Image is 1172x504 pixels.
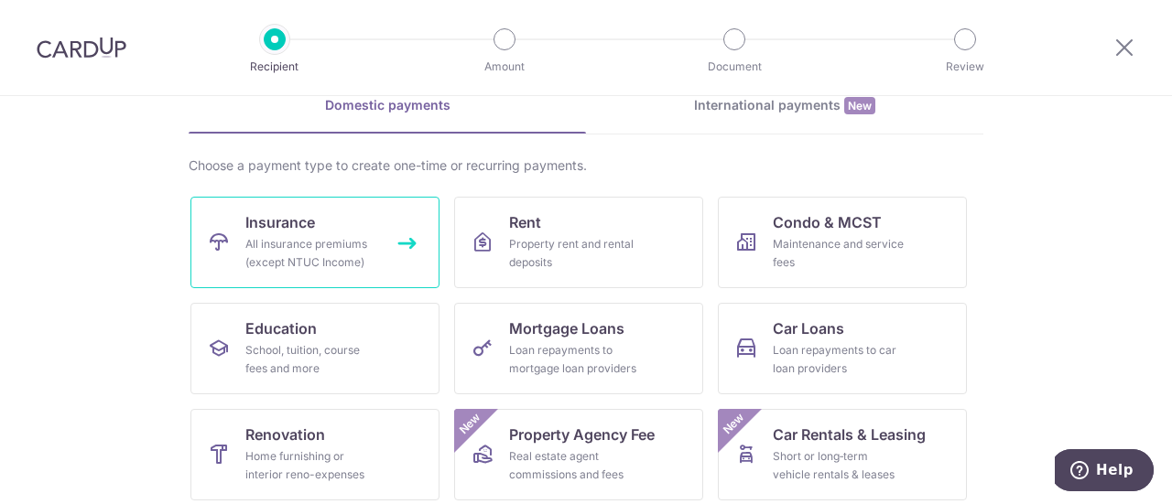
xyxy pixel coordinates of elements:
img: CardUp [37,37,126,59]
div: Short or long‑term vehicle rentals & leases [773,447,905,484]
div: School, tuition, course fees and more [245,341,377,378]
div: Choose a payment type to create one-time or recurring payments. [189,156,983,175]
span: New [719,409,749,439]
iframe: Opens a widget where you can find more information [1055,449,1154,495]
span: New [844,97,875,114]
span: Rent [509,211,541,233]
a: InsuranceAll insurance premiums (except NTUC Income) [190,197,439,288]
p: Document [667,58,802,76]
a: Car LoansLoan repayments to car loan providers [718,303,967,394]
div: International payments [586,96,983,115]
span: Education [245,317,317,339]
a: EducationSchool, tuition, course fees and more [190,303,439,394]
span: New [455,409,485,439]
span: Help [41,13,79,29]
div: All insurance premiums (except NTUC Income) [245,235,377,272]
span: Mortgage Loans [509,317,624,339]
p: Recipient [207,58,342,76]
div: Loan repayments to car loan providers [773,341,905,378]
span: Car Rentals & Leasing [773,424,926,445]
span: Car Loans [773,317,844,339]
a: Mortgage LoansLoan repayments to mortgage loan providers [454,303,703,394]
a: Property Agency FeeReal estate agent commissions and feesNew [454,409,703,500]
div: Maintenance and service fees [773,235,905,272]
span: Renovation [245,424,325,445]
span: Insurance [245,211,315,233]
div: Loan repayments to mortgage loan providers [509,341,641,378]
a: RentProperty rent and rental deposits [454,197,703,288]
a: RenovationHome furnishing or interior reno-expenses [190,409,439,500]
span: Condo & MCST [773,211,882,233]
a: Car Rentals & LeasingShort or long‑term vehicle rentals & leasesNew [718,409,967,500]
p: Amount [437,58,572,76]
p: Review [897,58,1033,76]
div: Domestic payments [189,96,586,114]
div: Property rent and rental deposits [509,235,641,272]
div: Real estate agent commissions and fees [509,447,641,484]
a: Condo & MCSTMaintenance and service fees [718,197,967,288]
span: Property Agency Fee [509,424,655,445]
div: Home furnishing or interior reno-expenses [245,447,377,484]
